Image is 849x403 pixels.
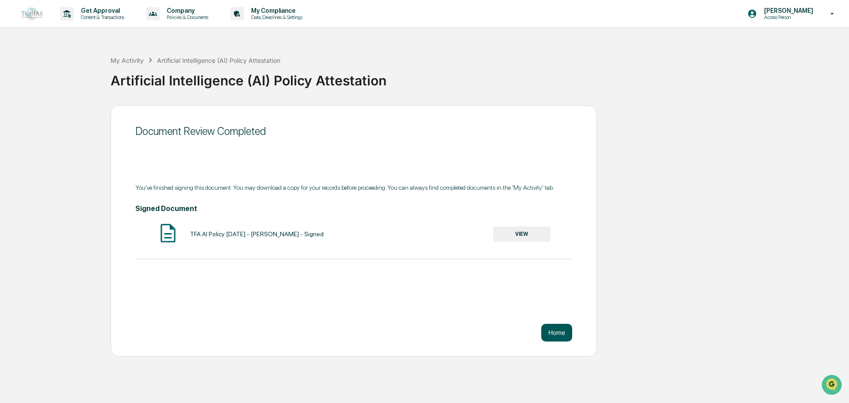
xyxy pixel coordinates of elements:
p: Policies & Documents [160,14,213,20]
div: You've finished signing this document. You may download a copy for your records before proceeding... [135,184,572,191]
a: Powered byPylon [62,150,107,157]
p: [PERSON_NAME] [757,7,818,14]
p: Get Approval [74,7,129,14]
img: logo [21,8,42,19]
img: 1746055101610-c473b297-6a78-478c-a979-82029cc54cd1 [9,68,25,84]
div: Start new chat [30,68,145,77]
iframe: Open customer support [821,374,845,398]
a: 🖐️Preclearance [5,108,61,124]
span: Pylon [88,150,107,157]
div: Document Review Completed [135,125,572,138]
span: Attestations [73,111,110,120]
p: My Compliance [244,7,307,14]
p: Company [160,7,213,14]
div: Artificial Intelligence (AI) Policy Attestation [111,65,845,88]
img: Document Icon [157,222,179,244]
button: Home [541,324,572,342]
a: 🗄️Attestations [61,108,113,124]
p: Data, Deadlines & Settings [244,14,307,20]
div: 🖐️ [9,112,16,119]
a: 🔎Data Lookup [5,125,59,141]
div: 🗄️ [64,112,71,119]
span: Data Lookup [18,128,56,137]
p: Access Person [757,14,818,20]
div: Artificial Intelligence (AI) Policy Attestation [157,57,280,64]
p: How can we help? [9,19,161,33]
div: TFA AI Policy [DATE] - [PERSON_NAME] - Signed [190,230,324,238]
div: My Activity [111,57,144,64]
button: Start new chat [150,70,161,81]
button: VIEW [493,226,551,242]
div: 🔎 [9,129,16,136]
div: We're available if you need us! [30,77,112,84]
p: Content & Transactions [74,14,129,20]
span: Preclearance [18,111,57,120]
h4: Signed Document [135,204,572,213]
